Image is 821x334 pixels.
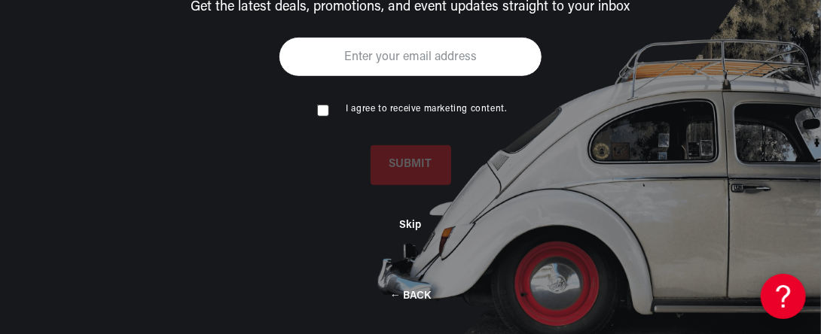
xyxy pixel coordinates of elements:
button: SUBMIT [371,145,451,185]
span: I agree to receive marketing content. [346,105,506,114]
button: ← BACK [390,288,431,302]
button: Skip [400,219,422,232]
input: Enter your email address [279,37,542,77]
